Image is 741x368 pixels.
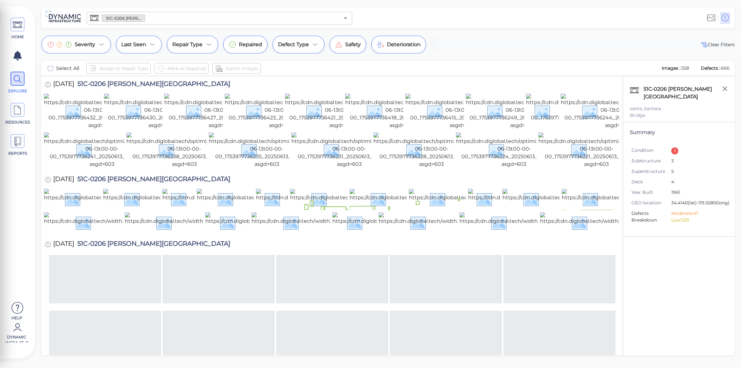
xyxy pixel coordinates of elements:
img: https://cdn.diglobal.tech/optimized/603/2025-06-13t00-00-00_1753977736224_20250613_110059.jpg?asg... [456,132,572,168]
span: HOME [4,34,31,40]
span: Defects Breakdown [631,210,671,223]
span: Deck [631,179,671,185]
span: Last Seen [121,41,146,48]
div: 3 [671,147,678,154]
span: Export Images [225,65,258,72]
button: Open [341,14,350,23]
img: https://cdn.diglobal.tech/width210/603/1725479132663_20240709_105026.jpg?asgd=603 [205,212,403,233]
img: https://cdn.diglobal.tech/width210/603/1725479132656_20240709_104548.jpg?asgd=603 [540,212,738,233]
div: Bridge [630,112,728,119]
span: [DATE] [53,240,74,249]
img: https://cdn.diglobal.tech/width210/603/1725479132660_20240709_104804.jpg?asgd=603 [468,189,667,209]
span: [DATE] [53,81,74,89]
a: EXPLORE [3,72,32,94]
img: https://cdn.diglobal.tech/width210/603/1725479132661_20240709_104855.jpg?asgd=603 [409,189,605,209]
span: 51C-0206 [PERSON_NAME][GEOGRAPHIC_DATA] [102,15,145,21]
a: RESOURCES [3,103,32,125]
img: https://cdn.diglobal.tech/optimized/603/2025-06-13t00-00-00_1753977736241_20250613_110244.jpg?asg... [44,132,160,168]
span: 666 [721,65,730,71]
img: https://cdn.diglobal.tech/width210/603/1725479132659_20240709_104718.jpg?asgd=603 [197,189,393,209]
img: https://cdn.diglobal.tech/width210/603/2025-06-13t00-00-00_1753977736430_20250613_110346.jpg?asgd... [104,94,217,129]
span: 358 [681,65,689,71]
img: https://cdn.diglobal.tech/width210/603/2025-06-13t00-00-00_1753977736432_20250613_110359.jpg?asgd... [44,94,157,129]
iframe: Chat [714,339,736,363]
li: Low: 525 [671,217,723,223]
span: Deterioration [387,41,421,48]
span: Defect Type [278,41,309,48]
img: https://cdn.diglobal.tech/width210/603/1725479132664_20240709_105041.jpg?asgd=603 [44,212,241,233]
img: https://cdn.diglobal.tech/optimized/603/2025-06-13t00-00-00_1753977736221_20250613_110047.jpg?asg... [538,132,654,168]
span: 1961 [671,189,723,196]
img: https://cdn.diglobal.tech/width210/603/1725479132653_20240709_104520.jpg?asgd=603 [44,189,241,209]
span: 34.4140 (lat) -119.5580 (long) [671,200,730,207]
a: HOME [3,18,32,40]
span: Severity [75,41,95,48]
span: RESOURCES [4,119,31,125]
span: Defects : [700,65,721,71]
a: REPORTS [3,134,32,156]
img: https://cdn.diglobal.tech/width210/603/2025-06-13t00-00-00_1753977736249_20250613_110304.jpg?asgd... [466,94,579,129]
span: Repaired [239,41,262,48]
img: https://cdn.diglobal.tech/width210/603/1725479132661_20240709_104920.jpg?asgd=603 [162,189,359,209]
span: Mark as Repaired [167,65,206,72]
span: Substructure [631,158,671,164]
button: Assign to Repair Type [86,63,151,74]
div: Summary [630,129,728,136]
img: https://cdn.diglobal.tech/width210/603/2025-06-13t00-00-00_1753977736418_20250613_110447.jpg?asgd... [345,94,459,129]
span: Year Built [631,189,671,196]
img: https://cdn.diglobal.tech/width210/603/1725479132664_20240709_105032.jpg?asgd=603 [350,189,547,209]
img: https://cdn.diglobal.tech/optimized/603/2025-06-13t00-00-00_1753977736235_20250613_110105.jpg?asg... [209,132,325,168]
button: Mark as Repaired [154,63,209,74]
span: 3 [671,158,723,165]
button: Clear Fliters [700,41,735,48]
span: Assign to Repair Type [99,65,148,72]
img: https://cdn.diglobal.tech/width210/603/2025-06-13t00-00-00_1753977736247_20250613_110241.jpg?asgd... [526,94,639,129]
span: 4 [671,179,723,186]
span: 51C-0206 [PERSON_NAME][GEOGRAPHIC_DATA] [74,81,230,89]
img: https://cdn.diglobal.tech/width210/603/1725479132658_20240709_104620.jpg?asgd=603 [460,212,657,233]
img: https://cdn.diglobal.tech/width210/603/1725479132660_20240709_104731.jpg?asgd=603 [502,189,699,209]
img: https://cdn.diglobal.tech/optimized/603/2025-06-13t00-00-00_1753977736228_20250613_110207.jpg?asg... [374,132,489,168]
span: Help [3,315,30,320]
img: https://cdn.diglobal.tech/width210/603/2025-06-13t00-00-00_1753977736421_20250613_110246.jpg?asgd... [285,94,398,129]
img: https://cdn.diglobal.tech/width210/603/2025-06-13t00-00-00_1753977736244_20250613_110302.jpg?asgd... [561,94,674,129]
span: 51C-0206 [PERSON_NAME][GEOGRAPHIC_DATA] [74,176,230,184]
span: Condition [631,147,671,154]
img: https://cdn.diglobal.tech/width210/603/1725479132662_20240709_104924.jpg?asgd=603 [256,189,454,209]
img: https://cdn.diglobal.tech/width210/603/2025-06-13t00-00-00_1753977736415_20250613_110248.jpg?asgd... [405,94,519,129]
li: Moderate: 47 [671,210,723,217]
img: https://cdn.diglobal.tech/width210/603/1725479132665_20240709_105044.jpg?asgd=603 [290,189,488,209]
img: https://cdn.diglobal.tech/width210/603/1725479132659_20240709_104658.jpg?asgd=603 [332,212,530,233]
span: 51C-0206 [PERSON_NAME][GEOGRAPHIC_DATA] [74,240,230,249]
img: https://cdn.diglobal.tech/width210/603/1725479132657_20240709_104556.jpg?asgd=603 [252,212,448,233]
img: https://cdn.diglobal.tech/width210/603/2025-06-13t00-00-00_1753977736427_20250613_110250.jpg?asgd... [164,94,278,129]
span: Safety [345,41,361,48]
button: Export Images [212,63,261,74]
span: Select All [56,65,79,72]
span: 5 [671,168,723,175]
div: 51C-0206 [PERSON_NAME][GEOGRAPHIC_DATA] [642,84,728,102]
span: Superstructure [631,168,671,175]
span: [DATE] [53,176,74,184]
span: GEO location [631,200,671,206]
span: Dynamic Infra CS-8 [3,334,30,343]
img: https://cdn.diglobal.tech/width210/603/1725479132658_20240709_104608.jpg?asgd=603 [379,212,577,233]
span: EXPLORE [4,88,31,94]
img: https://cdn.diglobal.tech/width210/603/1725479132655_20240709_104530.jpg?asgd=603 [125,212,322,233]
img: https://cdn.diglobal.tech/width210/603/1725479132655_20240709_104545.jpg?asgd=603 [103,189,300,209]
img: https://cdn.diglobal.tech/optimized/603/2025-06-13t00-00-00_1753977736238_20250613_110108.jpg?asg... [126,132,242,168]
span: Repair Type [172,41,203,48]
span: REPORTS [4,151,31,156]
div: santa_barbara [630,105,728,112]
img: https://cdn.diglobal.tech/optimized/603/2025-06-13t00-00-00_1753977736231_20250613_110140.jpg?asg... [291,132,407,168]
span: Images : [661,65,681,71]
img: https://cdn.diglobal.tech/width210/603/2025-06-13t00-00-00_1753977736423_20250613_110434.jpg?asgd... [225,94,338,129]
